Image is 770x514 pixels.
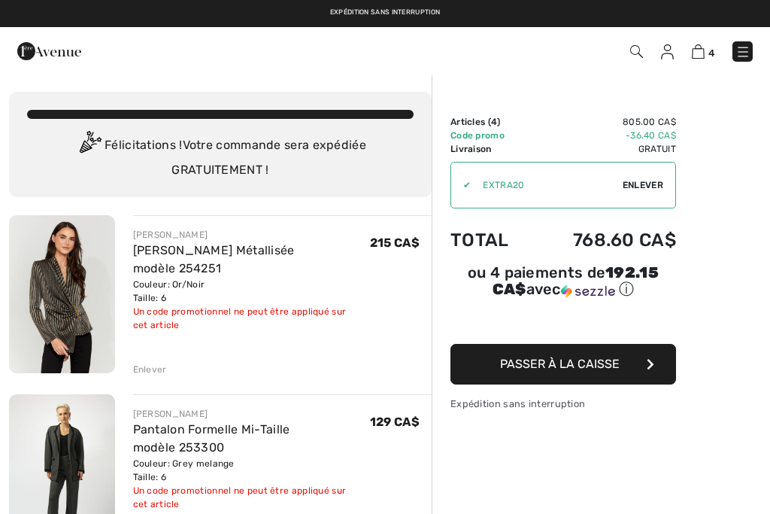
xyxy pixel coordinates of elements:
span: Passer à la caisse [500,357,620,371]
td: Gratuit [532,142,676,156]
div: ou 4 paiements de avec [450,266,676,300]
a: 4 [692,42,714,60]
div: Un code promotionnel ne peut être appliqué sur cet article [133,305,370,332]
div: Couleur: Or/Noir Taille: 6 [133,278,370,305]
span: 215 CA$ [370,236,420,250]
img: Robe Drapée Métallisée modèle 254251 [9,215,115,373]
img: 1ère Avenue [17,36,81,66]
span: 4 [491,117,497,127]
div: Félicitations ! Votre commande sera expédiée GRATUITEMENT ! [27,131,414,179]
iframe: PayPal-paypal [450,305,676,339]
span: Enlever [623,178,663,192]
a: [PERSON_NAME] Métallisée modèle 254251 [133,243,295,275]
span: 192.15 CA$ [493,263,659,298]
a: 1ère Avenue [17,43,81,57]
div: Un code promotionnel ne peut être appliqué sur cet article [133,484,370,511]
div: [PERSON_NAME] [133,228,370,242]
img: Sezzle [561,284,615,298]
div: Enlever [133,363,167,376]
img: Mes infos [661,44,674,59]
img: Panier d'achat [692,44,705,59]
img: Congratulation2.svg [74,131,105,161]
div: Couleur: Grey melange Taille: 6 [133,457,370,484]
input: Code promo [471,163,623,208]
td: Total [450,214,532,266]
img: Menu [735,44,750,59]
span: 4 [708,47,714,59]
span: 129 CA$ [370,415,420,429]
button: Passer à la caisse [450,344,676,385]
div: ou 4 paiements de192.15 CA$avecSezzle Cliquez pour en savoir plus sur Sezzle [450,266,676,305]
a: Expédition sans interruption [330,8,440,16]
div: ✔ [451,178,471,192]
div: Expédition sans interruption [450,397,676,411]
td: Livraison [450,142,532,156]
div: [PERSON_NAME] [133,407,370,421]
img: Recherche [630,45,643,58]
td: Code promo [450,129,532,142]
a: Pantalon Formelle Mi-Taille modèle 253300 [133,422,290,455]
td: 805.00 CA$ [532,115,676,129]
td: 768.60 CA$ [532,214,676,266]
td: Articles ( ) [450,115,532,129]
td: -36.40 CA$ [532,129,676,142]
